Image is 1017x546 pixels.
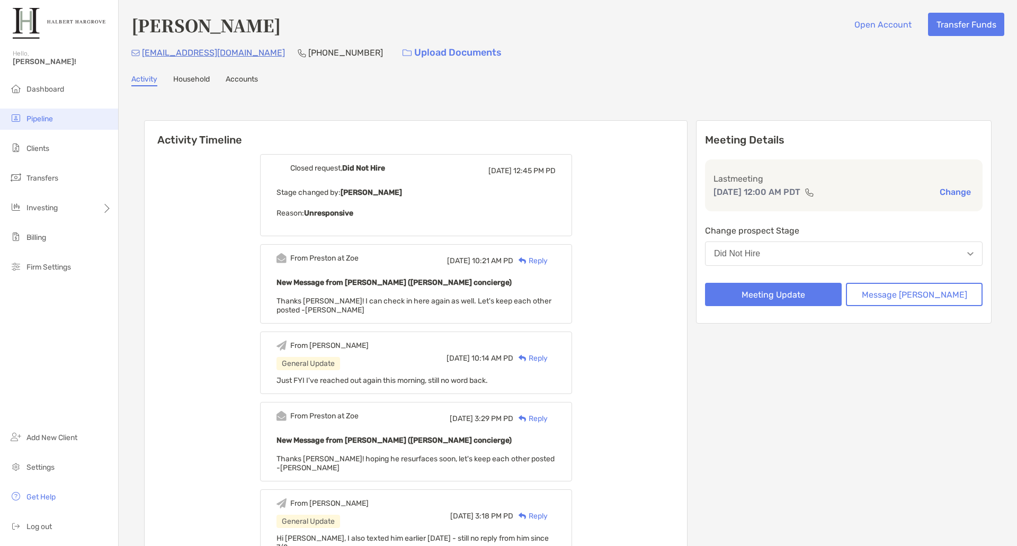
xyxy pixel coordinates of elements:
p: Last meeting [713,172,974,185]
h6: Activity Timeline [145,121,687,146]
span: Transfers [26,174,58,183]
p: [PHONE_NUMBER] [308,46,383,59]
img: clients icon [10,141,22,154]
div: Reply [513,413,548,424]
span: [DATE] [450,512,474,521]
p: Change prospect Stage [705,224,983,237]
b: Did Not Hire [342,164,385,173]
img: Event icon [276,341,287,351]
img: investing icon [10,201,22,213]
span: 3:29 PM PD [475,414,513,423]
span: Thanks [PERSON_NAME]! hoping he resurfaces soon, let's keep each other posted -[PERSON_NAME] [276,454,555,472]
span: Investing [26,203,58,212]
span: Just FYI I've reached out again this morning, still no word back. [276,376,488,385]
p: [EMAIL_ADDRESS][DOMAIN_NAME] [142,46,285,59]
span: Pipeline [26,114,53,123]
div: Closed request, [290,164,385,173]
span: Get Help [26,493,56,502]
span: [PERSON_NAME]! [13,57,112,66]
h4: [PERSON_NAME] [131,13,281,37]
span: [DATE] [447,256,470,265]
button: Change [936,186,974,198]
span: Thanks [PERSON_NAME]! I can check in here again as well. Let's keep each other posted -[PERSON_NAME] [276,297,551,315]
img: transfers icon [10,171,22,184]
span: Billing [26,233,46,242]
span: Clients [26,144,49,153]
button: Message [PERSON_NAME] [846,283,983,306]
img: Zoe Logo [13,4,105,42]
img: Reply icon [519,355,527,362]
a: Upload Documents [396,41,508,64]
b: Unresponsive [304,209,353,218]
img: settings icon [10,460,22,473]
a: Household [173,75,210,86]
img: Event icon [276,498,287,508]
div: From Preston at Zoe [290,254,359,263]
img: communication type [805,188,814,196]
span: Firm Settings [26,263,71,272]
div: Reply [513,353,548,364]
p: Stage changed by: [276,186,556,199]
div: From Preston at Zoe [290,411,359,420]
span: Log out [26,522,52,531]
img: billing icon [10,230,22,243]
img: button icon [403,49,412,57]
p: Reason: [276,207,556,220]
span: [DATE] [488,166,512,175]
span: 10:14 AM PD [471,354,513,363]
a: Activity [131,75,157,86]
p: Meeting Details [705,133,983,147]
img: Event icon [276,411,287,421]
span: 10:21 AM PD [472,256,513,265]
img: Event icon [276,253,287,263]
img: pipeline icon [10,112,22,124]
div: Did Not Hire [714,249,760,258]
b: New Message from [PERSON_NAME] ([PERSON_NAME] concierge) [276,436,512,445]
b: New Message from [PERSON_NAME] ([PERSON_NAME] concierge) [276,278,512,287]
button: Open Account [846,13,920,36]
div: General Update [276,515,340,528]
img: dashboard icon [10,82,22,95]
span: [DATE] [450,414,473,423]
div: From [PERSON_NAME] [290,341,369,350]
span: Dashboard [26,85,64,94]
img: Email Icon [131,50,140,56]
img: get-help icon [10,490,22,503]
img: Event icon [276,163,287,173]
div: Reply [513,511,548,522]
button: Transfer Funds [928,13,1004,36]
div: From [PERSON_NAME] [290,499,369,508]
span: Add New Client [26,433,77,442]
img: Open dropdown arrow [967,252,974,256]
img: Reply icon [519,513,527,520]
a: Accounts [226,75,258,86]
b: [PERSON_NAME] [341,188,402,197]
img: logout icon [10,520,22,532]
span: Settings [26,463,55,472]
img: Reply icon [519,415,527,422]
img: add_new_client icon [10,431,22,443]
p: [DATE] 12:00 AM PDT [713,185,800,199]
div: Reply [513,255,548,266]
span: 3:18 PM PD [475,512,513,521]
span: 12:45 PM PD [513,166,556,175]
button: Did Not Hire [705,241,983,266]
img: Reply icon [519,257,527,264]
div: General Update [276,357,340,370]
img: Phone Icon [298,49,306,57]
button: Meeting Update [705,283,842,306]
span: [DATE] [447,354,470,363]
img: firm-settings icon [10,260,22,273]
